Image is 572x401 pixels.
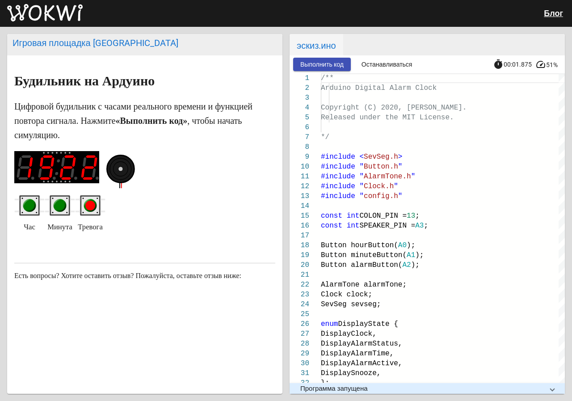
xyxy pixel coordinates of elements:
[290,378,309,388] div: 32
[364,173,411,181] span: AlarmTone.h
[290,182,309,191] div: 12
[293,58,351,71] button: Выполнить код
[394,182,398,190] span: "
[290,152,309,162] div: 9
[290,290,309,300] div: 23
[398,153,403,161] span: >
[14,116,242,140] font: , чтобы начать симуляцию.
[321,182,355,190] span: #include
[415,251,424,259] span: );
[24,223,35,231] font: Час
[290,132,309,142] div: 7
[297,40,336,51] font: эскиз.ино
[398,192,403,200] span: "
[13,38,178,48] font: Игровая площадка [GEOGRAPHIC_DATA]
[411,261,420,269] span: );
[290,241,309,250] div: 18
[321,241,398,249] span: Button hourButton(
[321,153,355,161] span: #include
[364,163,398,171] span: Button.h
[290,172,309,182] div: 11
[321,320,338,328] span: enum
[321,104,467,112] span: Copyright (C) 2020, [PERSON_NAME].
[359,163,364,171] span: "
[359,212,407,220] span: COLON_PIN =
[321,291,372,299] span: Clock clock;
[290,122,309,132] div: 6
[398,241,407,249] span: A0
[321,369,381,377] span: DisplaySnooze,
[402,261,411,269] span: A2
[290,260,309,270] div: 20
[398,163,403,171] span: "
[347,222,360,230] span: int
[546,61,558,68] font: 51%
[321,84,437,92] span: Arduino Digital Alarm Clock
[14,101,252,126] font: Цифровой будильник с часами реального времени и функцией повтора сигнала. Нажмите
[290,300,309,309] div: 24
[14,73,155,88] font: Будильник на Ардуино
[354,58,420,71] button: Останавливаться
[321,212,342,220] span: const
[290,113,309,122] div: 5
[7,4,83,22] img: Вокви
[290,221,309,231] div: 16
[364,192,398,200] span: config.h
[290,142,309,152] div: 8
[359,222,415,230] span: SPEAKER_PIN =
[290,383,565,394] mat-expansion-panel-header: Программа запущена
[321,261,402,269] span: Button alarmButton(
[321,173,355,181] span: #include
[493,59,504,70] mat-icon: timer
[321,251,407,259] span: Button minuteButton(
[321,340,402,348] span: DisplayAlarmStatus,
[407,241,415,249] span: );
[321,379,329,387] span: };
[290,162,309,172] div: 10
[47,223,72,231] font: Минута
[364,153,398,161] span: SevSeg.h
[407,212,415,220] span: 13
[321,350,394,358] span: DisplayAlarmTime,
[321,300,381,308] span: SevSeg sevseg;
[290,339,309,349] div: 28
[300,384,368,393] font: Программа запущена
[321,222,342,230] span: const
[321,359,402,367] span: DisplayAlarmActive,
[338,320,398,328] span: DisplayState {
[359,182,364,190] span: "
[290,231,309,241] div: 17
[290,83,309,93] div: 2
[290,270,309,280] div: 21
[364,182,394,190] span: Clock.h
[290,201,309,211] div: 14
[359,173,364,181] span: "
[300,61,344,68] font: Выполнить код
[535,59,546,70] mat-icon: speed
[290,191,309,201] div: 13
[14,272,241,279] font: Есть вопросы? Хотите оставить отзыв? Пожалуйста, оставьте отзыв ниже:
[290,319,309,329] div: 26
[362,61,412,68] font: Останавливаться
[321,163,355,171] span: #include
[321,330,377,338] span: DisplayClock,
[290,250,309,260] div: 19
[359,153,364,161] span: <
[321,114,454,122] span: Released under the MIT License.
[347,212,360,220] span: int
[415,212,420,220] span: ;
[290,329,309,339] div: 27
[321,192,355,200] span: #include
[116,116,188,126] font: «Выполнить код»
[290,103,309,113] div: 4
[290,309,309,319] div: 25
[544,8,563,18] a: Блог
[78,223,103,231] font: Тревога
[504,61,532,68] span: 00:01.875
[290,73,309,83] div: 1
[411,173,416,181] span: "
[407,251,415,259] span: A1
[290,280,309,290] div: 22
